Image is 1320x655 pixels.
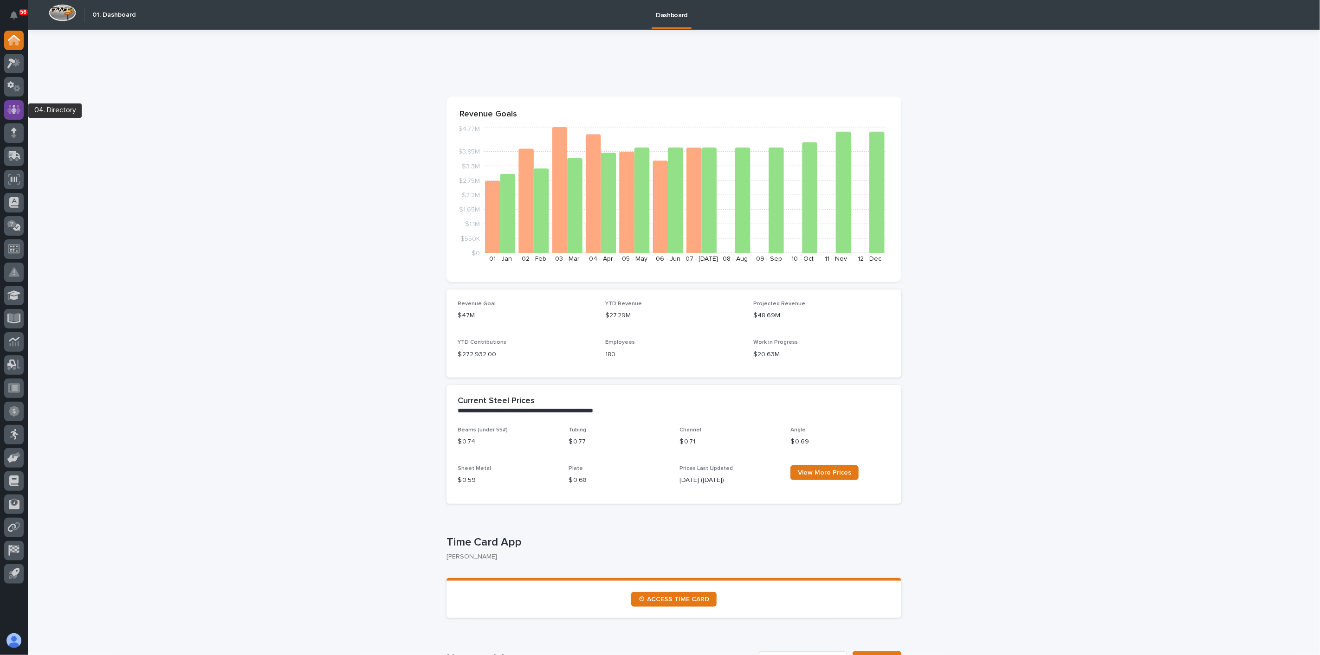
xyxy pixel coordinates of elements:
p: $48.69M [753,311,890,321]
text: 09 - Sep [756,256,782,262]
span: YTD Contributions [458,340,506,345]
text: 02 - Feb [522,256,546,262]
p: $ 0.77 [569,437,668,447]
text: 08 - Aug [723,256,748,262]
span: Work in Progress [753,340,798,345]
p: $27.29M [606,311,743,321]
p: [PERSON_NAME] [446,553,894,561]
p: Time Card App [446,536,898,549]
tspan: $2.75M [459,178,480,184]
text: 04 - Apr [589,256,613,262]
p: $47M [458,311,595,321]
text: 10 - Oct [791,256,814,262]
tspan: $1.1M [465,221,480,228]
tspan: $4.77M [458,126,480,133]
span: ⏲ ACCESS TIME CARD [639,596,709,603]
a: View More Prices [790,465,859,480]
span: Tubing [569,427,586,433]
tspan: $3.3M [462,163,480,170]
text: 06 - Jun [656,256,680,262]
p: $ 272,932.00 [458,350,595,360]
text: 01 - Jan [489,256,512,262]
span: Employees [606,340,635,345]
tspan: $550K [460,236,480,242]
tspan: $1.65M [459,207,480,213]
span: Channel [679,427,701,433]
span: Projected Revenue [753,301,805,307]
text: 03 - Mar [555,256,580,262]
span: Beams (under 55#) [458,427,508,433]
button: Notifications [4,6,24,25]
tspan: $0 [472,250,480,257]
text: 12 - Dec [858,256,881,262]
p: $20.63M [753,350,890,360]
span: Angle [790,427,806,433]
div: Notifications56 [12,11,24,26]
a: ⏲ ACCESS TIME CARD [631,592,717,607]
span: YTD Revenue [606,301,642,307]
h2: Current Steel Prices [458,396,535,406]
p: 56 [20,9,26,15]
span: Prices Last Updated [679,466,733,471]
text: 07 - [DATE] [686,256,718,262]
text: 11 - Nov [825,256,848,262]
p: $ 0.69 [790,437,890,447]
span: Plate [569,466,583,471]
span: View More Prices [798,469,851,476]
p: $ 0.74 [458,437,557,447]
button: users-avatar [4,631,24,650]
p: [DATE] ([DATE]) [679,475,779,485]
p: 180 [606,350,743,360]
span: Sheet Metal [458,466,491,471]
p: Revenue Goals [459,109,888,120]
img: Workspace Logo [49,4,76,21]
p: $ 0.59 [458,475,557,485]
span: Revenue Goal [458,301,496,307]
text: 05 - May [622,256,647,262]
tspan: $2.2M [462,192,480,199]
h2: 01. Dashboard [92,11,136,19]
p: $ 0.68 [569,475,668,485]
tspan: $3.85M [458,149,480,155]
p: $ 0.71 [679,437,779,447]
